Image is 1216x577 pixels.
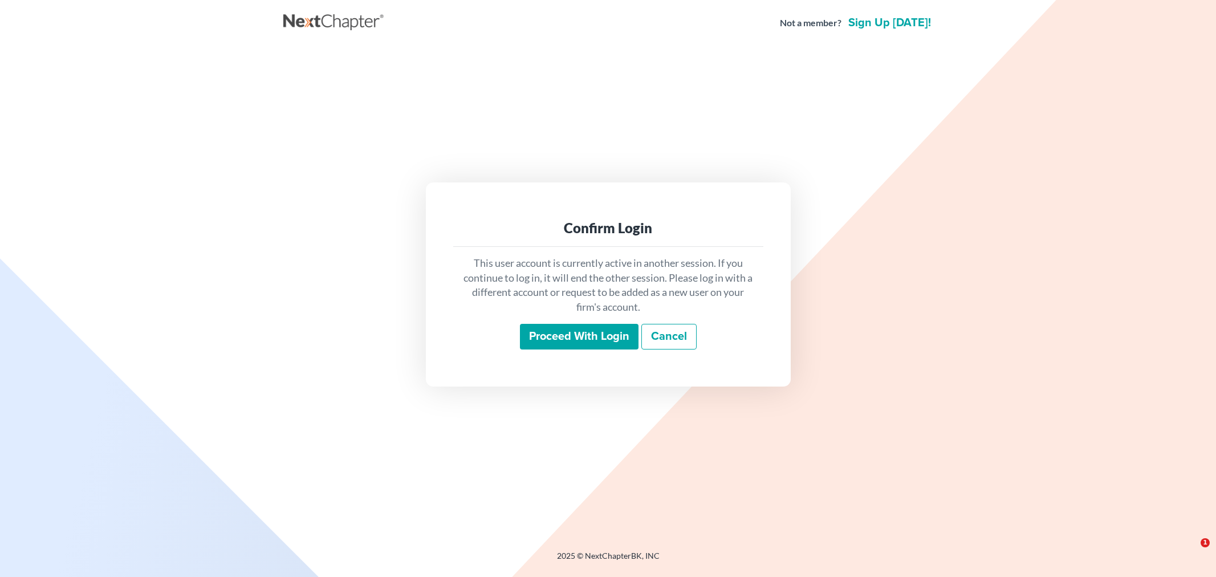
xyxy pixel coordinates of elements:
div: Confirm Login [462,219,754,237]
span: 1 [1201,538,1210,547]
iframe: Intercom live chat [1177,538,1205,566]
a: Cancel [641,324,697,350]
strong: Not a member? [780,17,841,30]
a: Sign up [DATE]! [846,17,933,29]
input: Proceed with login [520,324,638,350]
p: This user account is currently active in another session. If you continue to log in, it will end ... [462,256,754,315]
div: 2025 © NextChapterBK, INC [283,550,933,571]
